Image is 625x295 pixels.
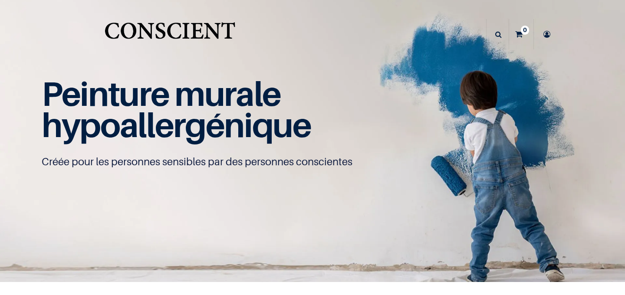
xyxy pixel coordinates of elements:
sup: 0 [521,26,529,34]
span: hypoallergénique [42,105,311,145]
p: Créée pour les personnes sensibles par des personnes conscientes [42,155,583,169]
a: 0 [509,19,533,49]
span: Peinture murale [42,73,281,114]
img: Conscient [103,17,237,52]
a: Logo of Conscient [103,17,237,52]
